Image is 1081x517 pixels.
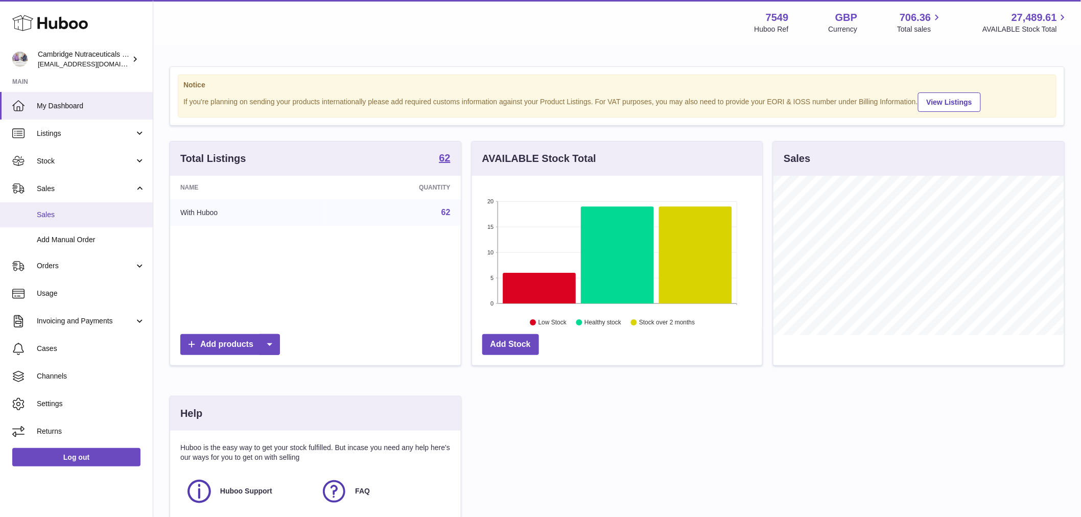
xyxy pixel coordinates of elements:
[38,50,130,69] div: Cambridge Nutraceuticals Ltd
[897,11,943,34] a: 706.36 Total sales
[37,101,145,111] span: My Dashboard
[37,261,134,271] span: Orders
[37,184,134,194] span: Sales
[170,176,323,199] th: Name
[766,11,789,25] strong: 7549
[900,11,931,25] span: 706.36
[180,334,280,355] a: Add products
[1012,11,1057,25] span: 27,489.61
[490,275,494,281] text: 5
[37,156,134,166] span: Stock
[323,176,461,199] th: Quantity
[439,153,450,165] a: 62
[180,443,451,462] p: Huboo is the easy way to get your stock fulfilled. But incase you need any help here's our ways f...
[37,399,145,409] span: Settings
[897,25,943,34] span: Total sales
[185,478,310,505] a: Huboo Support
[37,344,145,354] span: Cases
[37,289,145,298] span: Usage
[835,11,857,25] strong: GBP
[490,300,494,307] text: 0
[487,198,494,204] text: 20
[37,371,145,381] span: Channels
[37,129,134,138] span: Listings
[180,407,202,420] h3: Help
[12,52,28,67] img: qvc@camnutra.com
[482,152,596,166] h3: AVAILABLE Stock Total
[584,319,622,326] text: Healthy stock
[12,448,140,466] a: Log out
[982,25,1069,34] span: AVAILABLE Stock Total
[183,91,1051,112] div: If you're planning on sending your products internationally please add required customs informati...
[37,427,145,436] span: Returns
[37,316,134,326] span: Invoicing and Payments
[982,11,1069,34] a: 27,489.61 AVAILABLE Stock Total
[482,334,539,355] a: Add Stock
[355,486,370,496] span: FAQ
[639,319,695,326] text: Stock over 2 months
[439,153,450,163] strong: 62
[918,92,981,112] a: View Listings
[220,486,272,496] span: Huboo Support
[183,80,1051,90] strong: Notice
[180,152,246,166] h3: Total Listings
[170,199,323,226] td: With Huboo
[487,249,494,255] text: 10
[487,224,494,230] text: 15
[784,152,810,166] h3: Sales
[38,60,150,68] span: [EMAIL_ADDRESS][DOMAIN_NAME]
[755,25,789,34] div: Huboo Ref
[37,210,145,220] span: Sales
[538,319,567,326] text: Low Stock
[441,208,451,217] a: 62
[829,25,858,34] div: Currency
[320,478,445,505] a: FAQ
[37,235,145,245] span: Add Manual Order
